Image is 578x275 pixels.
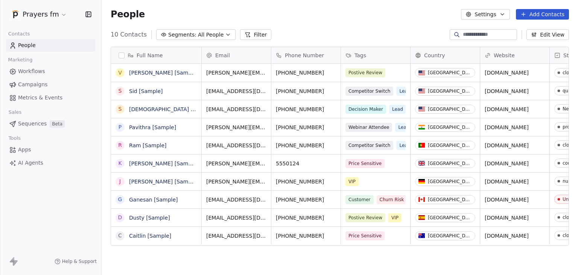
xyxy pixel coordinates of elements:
[396,87,413,96] span: Lead
[18,67,45,75] span: Workflows
[129,215,170,221] a: Dusty [Sample]
[129,106,214,112] a: [DEMOGRAPHIC_DATA] [Sample]
[206,142,266,149] span: [EMAIL_ADDRESS][DOMAIN_NAME]
[428,215,472,220] div: [GEOGRAPHIC_DATA]
[480,47,549,63] div: Website
[485,124,529,130] a: [DOMAIN_NAME]
[276,196,336,203] span: [PHONE_NUMBER]
[271,47,341,63] div: Phone Number
[206,196,266,203] span: [EMAIL_ADDRESS][DOMAIN_NAME]
[276,105,336,113] span: [PHONE_NUMBER]
[137,52,163,59] span: Full Name
[345,231,385,240] span: Price Sensitive
[119,123,122,131] div: P
[428,125,472,130] div: [GEOGRAPHIC_DATA]
[6,65,95,78] a: Workflows
[485,179,529,185] a: [DOMAIN_NAME]
[276,69,336,76] span: [PHONE_NUMBER]
[354,52,366,59] span: Tags
[485,70,529,76] a: [DOMAIN_NAME]
[424,52,445,59] span: Country
[198,31,224,39] span: All People
[111,30,147,39] span: 10 Contacts
[206,232,266,240] span: [EMAIL_ADDRESS][DOMAIN_NAME]
[206,69,266,76] span: [PERSON_NAME][EMAIL_ADDRESS][DOMAIN_NAME]
[18,146,31,154] span: Apps
[485,215,529,221] a: [DOMAIN_NAME]
[18,120,47,128] span: Sequences
[215,52,230,59] span: Email
[6,157,95,169] a: AI Agents
[206,124,266,131] span: [PERSON_NAME][EMAIL_ADDRESS][DOMAIN_NAME]
[377,195,407,204] span: Churn Risk
[129,124,176,130] a: Pavithra [Sample]
[240,29,271,40] button: Filter
[168,31,196,39] span: Segments:
[202,47,271,63] div: Email
[6,78,95,91] a: Campaigns
[129,88,163,94] a: Sid [Sample]
[6,118,95,130] a: SequencesBeta
[526,29,569,40] button: Edit View
[428,197,472,202] div: [GEOGRAPHIC_DATA]
[345,123,392,132] span: Webinar Attendee
[5,54,36,66] span: Marketing
[55,258,97,264] a: Help & Support
[119,87,122,95] div: S
[485,106,529,112] a: [DOMAIN_NAME]
[345,213,385,222] span: Postive Review
[388,213,402,222] span: VIP
[389,105,406,114] span: Lead
[111,64,202,271] div: grid
[129,179,198,185] a: [PERSON_NAME] [Sample]
[5,28,33,40] span: Contacts
[206,214,266,222] span: [EMAIL_ADDRESS][DOMAIN_NAME]
[50,120,65,128] span: Beta
[411,47,480,63] div: Country
[345,177,359,186] span: VIP
[428,89,472,94] div: [GEOGRAPHIC_DATA]
[428,161,472,166] div: [GEOGRAPHIC_DATA]
[206,178,266,185] span: [PERSON_NAME][EMAIL_ADDRESS][DOMAIN_NAME]
[396,141,413,150] span: Lead
[6,92,95,104] a: Metrics & Events
[111,9,145,20] span: People
[485,88,529,94] a: [DOMAIN_NAME]
[428,70,472,75] div: [GEOGRAPHIC_DATA]
[345,195,374,204] span: Customer
[18,159,43,167] span: AI Agents
[11,10,20,19] img: web-app-manifest-512x512.png
[345,105,386,114] span: Decision Maker
[428,179,472,184] div: [GEOGRAPHIC_DATA]
[118,196,122,203] div: G
[395,123,412,132] span: Lead
[206,160,266,167] span: [PERSON_NAME][EMAIL_ADDRESS][DOMAIN_NAME]
[428,233,472,238] div: [GEOGRAPHIC_DATA]
[18,41,36,49] span: People
[516,9,569,20] button: Add Contacts
[276,87,336,95] span: [PHONE_NUMBER]
[129,233,171,239] a: Caitlin [Sample]
[6,144,95,156] a: Apps
[118,214,122,222] div: D
[129,70,198,76] a: [PERSON_NAME] [Sample]
[118,159,122,167] div: K
[129,142,167,148] a: Ram [Sample]
[485,233,529,239] a: [DOMAIN_NAME]
[428,107,472,112] div: [GEOGRAPHIC_DATA]
[494,52,515,59] span: Website
[485,160,529,167] a: [DOMAIN_NAME]
[485,142,529,148] a: [DOMAIN_NAME]
[5,107,25,118] span: Sales
[345,141,393,150] span: Competitor Switch
[18,81,47,89] span: Campaigns
[118,69,122,77] div: V
[276,214,336,222] span: [PHONE_NUMBER]
[119,105,122,113] div: S
[276,142,336,149] span: [PHONE_NUMBER]
[276,178,336,185] span: [PHONE_NUMBER]
[428,143,472,148] div: [GEOGRAPHIC_DATA]
[206,87,266,95] span: [EMAIL_ADDRESS][DOMAIN_NAME]
[345,87,393,96] span: Competitor Switch
[285,52,324,59] span: Phone Number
